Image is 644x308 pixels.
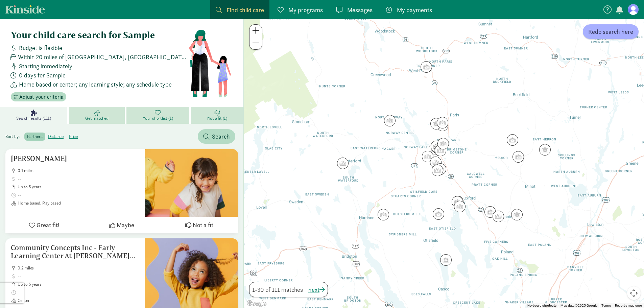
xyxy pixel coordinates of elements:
span: Home based, Play based [18,200,140,206]
button: Search [198,129,235,144]
div: Click to see details [511,209,523,220]
div: Click to see details [384,115,396,126]
div: Click to see details [433,208,444,220]
span: My payments [397,5,432,15]
div: Click to see details [454,201,466,212]
div: Click to see details [430,157,442,168]
span: Find child care [226,5,264,15]
span: Your shortlist (1) [143,116,173,121]
a: Report a map error [615,304,642,307]
span: Not a fit (1) [207,116,227,121]
div: Click to see details [434,145,446,156]
span: Sort by: [5,134,23,139]
span: Messages [347,5,373,15]
button: Keyboard shortcuts [527,303,556,308]
div: Click to see details [493,211,504,222]
div: Click to see details [484,206,496,218]
button: Adjust your criteria [11,92,66,102]
h5: [PERSON_NAME] [11,155,140,163]
div: Click to see details [337,158,349,169]
button: Redo search here [583,24,639,39]
a: Not a fit (1) [191,107,244,124]
span: Search results (111) [16,116,51,121]
span: Home based or center; any learning style; any schedule type [19,80,172,89]
div: Click to see details [435,145,446,156]
div: Click to see details [440,254,452,266]
span: Search [212,132,230,141]
label: price [66,133,80,141]
div: Click to see details [431,141,442,152]
span: Map data ©2025 Google [560,304,597,307]
span: Not a fit [193,220,213,230]
div: Click to see details [512,151,524,163]
button: Maybe [83,217,160,233]
div: Click to see details [452,196,463,207]
a: Open this area in Google Maps (opens a new window) [245,299,268,308]
h4: Your child care search for Sample [11,30,188,41]
span: My programs [288,5,323,15]
div: Click to see details [429,143,440,155]
span: 0.2 miles [18,265,140,271]
span: Redo search here [588,27,633,36]
div: Click to see details [378,209,389,220]
button: Great fit! [5,217,83,233]
div: Click to see details [430,143,441,154]
div: Click to see details [539,144,551,156]
div: Click to see details [421,61,432,73]
span: Budget is flexible [19,43,62,52]
div: Click to see details [434,143,445,155]
span: Starting immediately [19,62,72,71]
span: Get matched [85,116,109,121]
h5: Community Concepts Inc - Early Learning Center At [PERSON_NAME][GEOGRAPHIC_DATA] [11,244,140,260]
label: distance [45,133,66,141]
div: Click to see details [437,138,449,149]
div: Click to see details [432,165,443,176]
div: Click to see details [507,134,518,146]
div: Click to see details [437,117,448,128]
div: Click to see details [452,196,463,208]
a: Terms [601,304,611,307]
button: Not a fit [161,217,238,233]
span: 0 days for Sample [19,71,66,80]
span: Great fit! [37,220,59,230]
span: up to 5 years [18,184,140,190]
span: Center [18,298,140,303]
a: Kinside [5,5,45,14]
span: Within 20 miles of [GEOGRAPHIC_DATA], [GEOGRAPHIC_DATA] 04268 [18,52,188,62]
button: Map camera controls [627,286,641,300]
div: Click to see details [437,120,448,131]
div: Click to see details [435,163,446,175]
span: 1-30 of 111 matches [252,285,303,294]
span: 0.1 miles [18,168,140,173]
div: Click to see details [422,151,433,162]
button: next [308,285,325,294]
div: Click to see details [430,118,442,129]
span: Adjust your criteria [19,93,64,101]
a: Get matched [69,107,126,124]
img: Google [245,299,268,308]
label: partners [24,133,45,141]
a: Your shortlist (1) [126,107,191,124]
span: Maybe [117,220,134,230]
span: up to 5 years [18,282,140,287]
